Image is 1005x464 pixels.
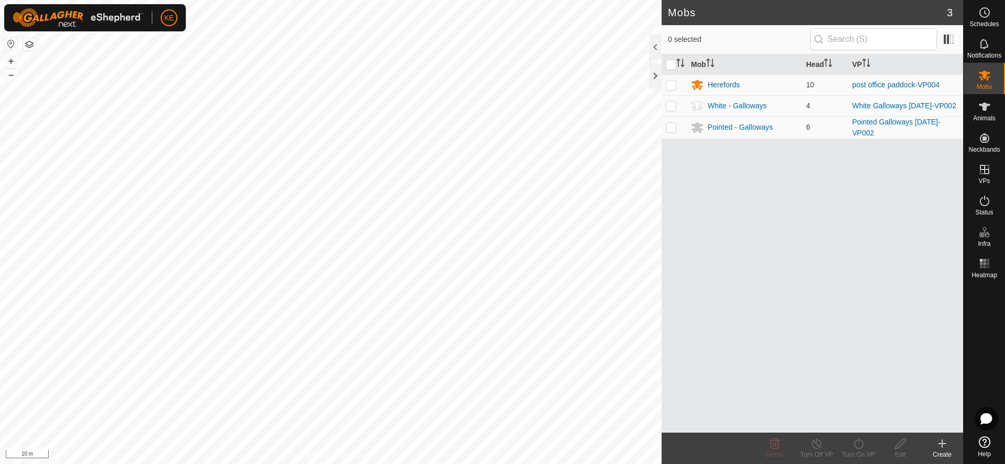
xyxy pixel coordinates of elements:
p-sorticon: Activate to sort [676,60,685,69]
p-sorticon: Activate to sort [706,60,714,69]
input: Search (S) [810,28,937,50]
p-sorticon: Activate to sort [862,60,870,69]
div: Turn On VP [837,450,879,459]
div: Pointed - Galloways [708,122,773,133]
div: Edit [879,450,921,459]
span: 3 [947,5,953,20]
div: Herefords [708,80,740,90]
span: Status [975,209,993,216]
a: Contact Us [341,450,372,460]
a: Pointed Galloways [DATE]-VP002 [852,118,941,137]
span: KE [164,13,174,24]
span: Schedules [969,21,999,27]
button: – [5,69,17,81]
th: Head [802,54,848,75]
th: VP [848,54,963,75]
button: Map Layers [23,38,36,51]
span: Notifications [967,52,1001,59]
div: White - Galloways [708,100,767,111]
th: Mob [687,54,802,75]
span: 4 [806,101,810,110]
span: Neckbands [968,146,1000,153]
span: 0 selected [668,34,810,45]
a: White Galloways [DATE]-VP002 [852,101,956,110]
span: VPs [978,178,990,184]
span: Heatmap [971,272,997,278]
a: Help [964,432,1005,461]
a: post office paddock-VP004 [852,81,940,89]
span: Mobs [977,84,992,90]
div: Create [921,450,963,459]
img: Gallagher Logo [13,8,143,27]
span: Delete [766,451,784,458]
span: Infra [978,241,990,247]
button: Reset Map [5,38,17,50]
span: Animals [973,115,996,121]
a: Privacy Policy [289,450,329,460]
h2: Mobs [668,6,947,19]
span: 10 [806,81,814,89]
span: 6 [806,123,810,131]
p-sorticon: Activate to sort [824,60,832,69]
button: + [5,55,17,67]
span: Help [978,451,991,457]
div: Turn Off VP [796,450,837,459]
